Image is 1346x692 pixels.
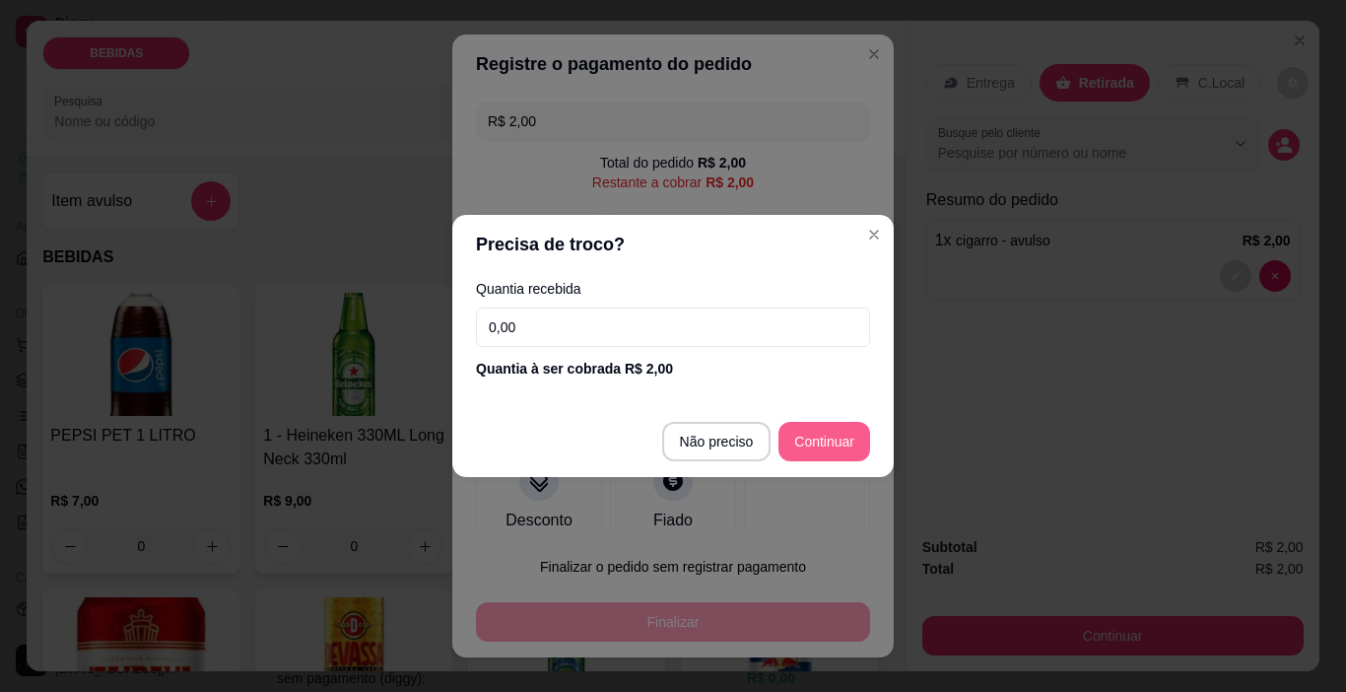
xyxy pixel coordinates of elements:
header: Precisa de troco? [452,215,894,274]
button: Continuar [778,422,870,461]
button: Não preciso [662,422,772,461]
button: Close [858,219,890,250]
div: Quantia à ser cobrada R$ 2,00 [476,359,870,379]
label: Quantia recebida [476,282,870,296]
